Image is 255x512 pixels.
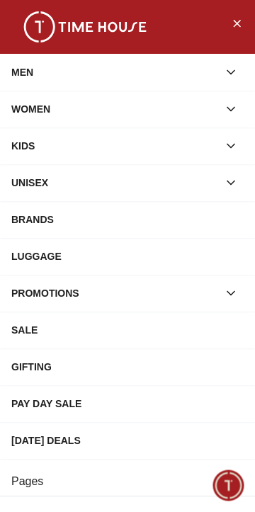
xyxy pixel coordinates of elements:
div: SALE [11,317,244,343]
button: Close Menu [225,11,248,34]
div: GIFTING [11,354,244,380]
div: [DATE] DEALS [11,428,244,453]
div: PROMOTIONS [11,280,218,306]
div: KIDS [11,133,218,159]
div: MEN [11,59,218,85]
div: WOMEN [11,96,218,122]
div: Chat Widget [213,470,244,501]
div: UNISEX [11,170,218,195]
div: BRANDS [11,207,244,232]
div: LUGGAGE [11,244,244,269]
img: ... [14,11,156,42]
div: PAY DAY SALE [11,391,244,416]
